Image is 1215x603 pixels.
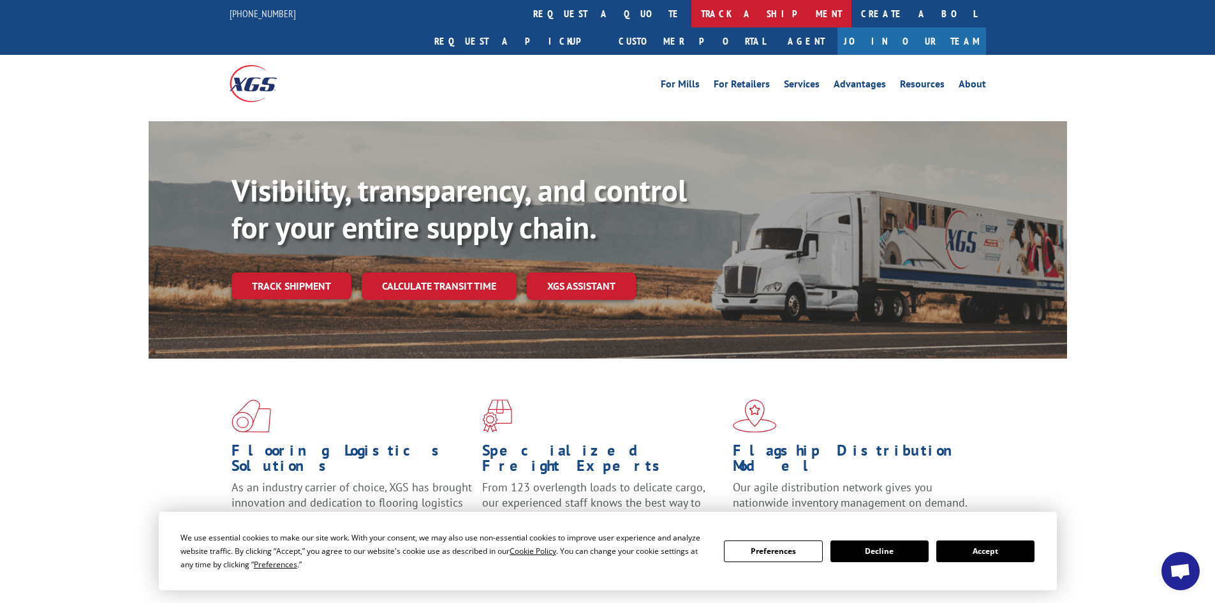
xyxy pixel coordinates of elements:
[834,79,886,93] a: Advantages
[482,443,723,480] h1: Specialized Freight Experts
[230,7,296,20] a: [PHONE_NUMBER]
[527,272,636,300] a: XGS ASSISTANT
[837,27,986,55] a: Join Our Team
[900,79,945,93] a: Resources
[232,399,271,433] img: xgs-icon-total-supply-chain-intelligence-red
[775,27,837,55] a: Agent
[959,79,986,93] a: About
[232,272,351,299] a: Track shipment
[362,272,517,300] a: Calculate transit time
[830,540,929,562] button: Decline
[1161,552,1200,590] a: Open chat
[425,27,609,55] a: Request a pickup
[232,443,473,480] h1: Flooring Logistics Solutions
[724,540,822,562] button: Preferences
[232,170,687,247] b: Visibility, transparency, and control for your entire supply chain.
[661,79,700,93] a: For Mills
[159,512,1057,590] div: Cookie Consent Prompt
[784,79,820,93] a: Services
[733,443,974,480] h1: Flagship Distribution Model
[936,540,1035,562] button: Accept
[510,546,556,556] span: Cookie Policy
[609,27,775,55] a: Customer Portal
[254,559,297,570] span: Preferences
[482,480,723,537] p: From 123 overlength loads to delicate cargo, our experienced staff knows the best way to move you...
[180,531,709,571] div: We use essential cookies to make our site work. With your consent, we may also use non-essential ...
[733,480,968,510] span: Our agile distribution network gives you nationwide inventory management on demand.
[733,399,777,433] img: xgs-icon-flagship-distribution-model-red
[714,79,770,93] a: For Retailers
[232,480,472,525] span: As an industry carrier of choice, XGS has brought innovation and dedication to flooring logistics...
[482,399,512,433] img: xgs-icon-focused-on-flooring-red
